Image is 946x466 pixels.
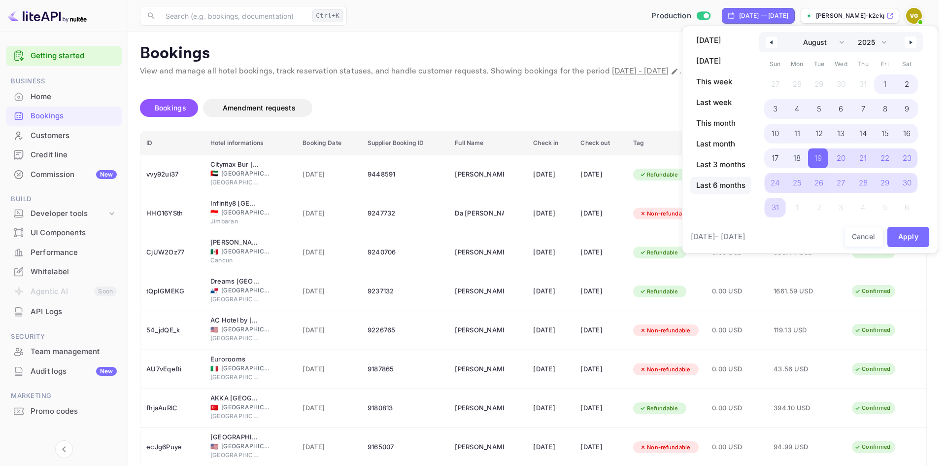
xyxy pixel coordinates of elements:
[905,100,909,118] span: 9
[808,171,830,190] button: 26
[852,121,874,141] button: 14
[793,149,801,167] span: 18
[690,32,751,49] button: [DATE]
[896,72,918,92] button: 2
[852,56,874,72] span: Thu
[764,97,786,116] button: 3
[874,171,896,190] button: 29
[896,97,918,116] button: 9
[874,72,896,92] button: 1
[690,115,751,132] button: This month
[887,227,930,247] button: Apply
[903,174,912,192] span: 30
[794,125,800,143] span: 11
[772,199,779,216] span: 31
[764,195,786,215] button: 31
[883,75,886,93] span: 1
[896,171,918,190] button: 30
[896,56,918,72] span: Sat
[837,125,845,143] span: 13
[814,149,822,167] span: 19
[905,75,909,93] span: 2
[837,174,845,192] span: 27
[795,100,799,118] span: 4
[874,56,896,72] span: Fri
[771,174,779,192] span: 24
[903,125,911,143] span: 16
[861,100,865,118] span: 7
[815,125,823,143] span: 12
[690,53,751,70] button: [DATE]
[852,97,874,116] button: 7
[859,149,867,167] span: 21
[830,146,852,166] button: 20
[859,125,867,143] span: 14
[880,174,889,192] span: 29
[690,156,751,173] button: Last 3 months
[883,100,887,118] span: 8
[817,100,821,118] span: 5
[764,171,786,190] button: 24
[764,56,786,72] span: Sun
[764,146,786,166] button: 17
[808,121,830,141] button: 12
[830,171,852,190] button: 27
[772,149,778,167] span: 17
[690,73,751,90] button: This week
[896,146,918,166] button: 23
[786,171,809,190] button: 25
[830,97,852,116] button: 6
[772,125,779,143] span: 10
[837,149,845,167] span: 20
[690,136,751,152] button: Last month
[773,100,777,118] span: 3
[793,174,802,192] span: 25
[786,146,809,166] button: 18
[874,97,896,116] button: 8
[896,121,918,141] button: 16
[830,121,852,141] button: 13
[839,100,843,118] span: 6
[874,146,896,166] button: 22
[881,125,889,143] span: 15
[808,56,830,72] span: Tue
[690,94,751,111] button: Last week
[786,121,809,141] button: 11
[808,97,830,116] button: 5
[764,121,786,141] button: 10
[830,56,852,72] span: Wed
[814,174,823,192] span: 26
[852,171,874,190] button: 28
[874,121,896,141] button: 15
[691,231,745,243] span: [DATE] – [DATE]
[903,149,912,167] span: 23
[859,174,868,192] span: 28
[786,56,809,72] span: Mon
[690,177,751,194] button: Last 6 months
[786,97,809,116] button: 4
[880,149,889,167] span: 22
[844,227,883,247] button: Cancel
[852,146,874,166] button: 21
[808,146,830,166] button: 19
